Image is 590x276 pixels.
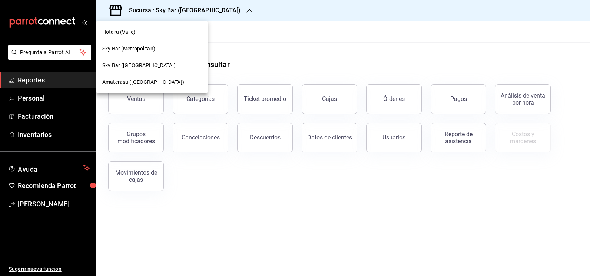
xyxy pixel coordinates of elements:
div: Hotaru (Valle) [96,24,208,40]
span: Hotaru (Valle) [102,28,135,36]
div: Amaterasu ([GEOGRAPHIC_DATA]) [96,74,208,91]
span: Sky Bar (Metropolitan) [102,45,155,53]
span: Amaterasu ([GEOGRAPHIC_DATA]) [102,78,184,86]
div: Sky Bar (Metropolitan) [96,40,208,57]
span: Sky Bar ([GEOGRAPHIC_DATA]) [102,62,176,69]
div: Sky Bar ([GEOGRAPHIC_DATA]) [96,57,208,74]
